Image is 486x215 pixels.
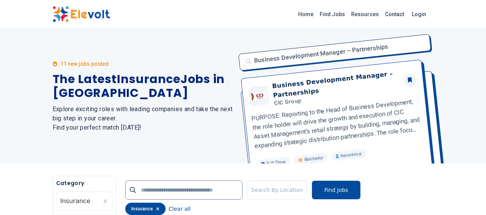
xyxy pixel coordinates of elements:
[312,180,361,200] button: Find Jobs
[53,6,110,22] img: Elevolt
[169,203,191,215] button: Clear all
[348,8,382,20] a: Resources
[53,72,234,100] h1: The Latest Insurance Jobs in [GEOGRAPHIC_DATA]
[407,7,431,22] a: Login
[295,8,317,20] a: Home
[125,203,166,215] div: insurance
[60,60,109,68] p: 11 new jobs posted
[382,8,407,20] a: Contact
[317,8,348,20] a: Find Jobs
[53,105,234,132] h2: Explore exciting roles with leading companies and take the next big step in your career. Find you...
[56,179,113,187] h5: Category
